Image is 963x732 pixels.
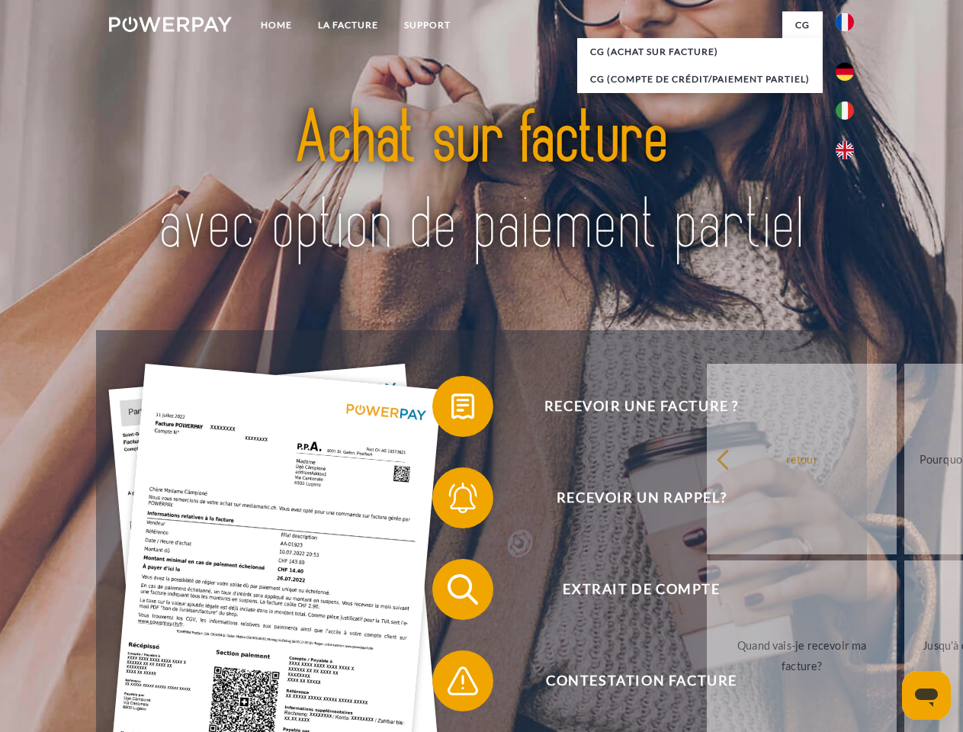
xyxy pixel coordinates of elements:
a: CG (achat sur facture) [577,38,823,66]
span: Recevoir un rappel? [454,467,828,528]
a: CG [782,11,823,39]
img: qb_warning.svg [444,662,482,700]
span: Contestation Facture [454,650,828,711]
button: Recevoir un rappel? [432,467,829,528]
iframe: Bouton de lancement de la fenêtre de messagerie [902,671,951,720]
a: LA FACTURE [305,11,391,39]
button: Contestation Facture [432,650,829,711]
button: Extrait de compte [432,559,829,620]
img: qb_bell.svg [444,479,482,517]
div: retour [716,448,888,469]
a: Home [248,11,305,39]
img: it [836,101,854,120]
img: de [836,63,854,81]
div: Quand vais-je recevoir ma facture? [716,635,888,676]
img: qb_search.svg [444,570,482,608]
span: Recevoir une facture ? [454,376,828,437]
img: fr [836,13,854,31]
button: Recevoir une facture ? [432,376,829,437]
a: CG (Compte de crédit/paiement partiel) [577,66,823,93]
span: Extrait de compte [454,559,828,620]
img: title-powerpay_fr.svg [146,73,817,292]
img: qb_bill.svg [444,387,482,425]
img: en [836,141,854,159]
img: logo-powerpay-white.svg [109,17,232,32]
a: Support [391,11,464,39]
